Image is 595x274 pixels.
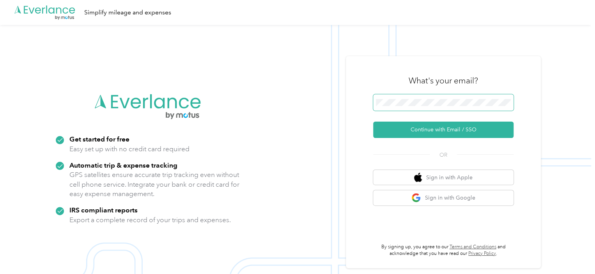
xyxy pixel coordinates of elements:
[430,151,457,159] span: OR
[69,206,138,214] strong: IRS compliant reports
[373,190,514,205] button: google logoSign in with Google
[373,122,514,138] button: Continue with Email / SSO
[450,244,496,250] a: Terms and Conditions
[373,244,514,257] p: By signing up, you agree to our and acknowledge that you have read our .
[69,135,129,143] strong: Get started for free
[69,215,231,225] p: Export a complete record of your trips and expenses.
[69,144,189,154] p: Easy set up with no credit card required
[69,161,177,169] strong: Automatic trip & expense tracking
[411,193,421,203] img: google logo
[468,251,496,256] a: Privacy Policy
[373,170,514,185] button: apple logoSign in with Apple
[409,75,478,86] h3: What's your email?
[84,8,171,18] div: Simplify mileage and expenses
[414,173,422,182] img: apple logo
[69,170,240,199] p: GPS satellites ensure accurate trip tracking even without cell phone service. Integrate your bank...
